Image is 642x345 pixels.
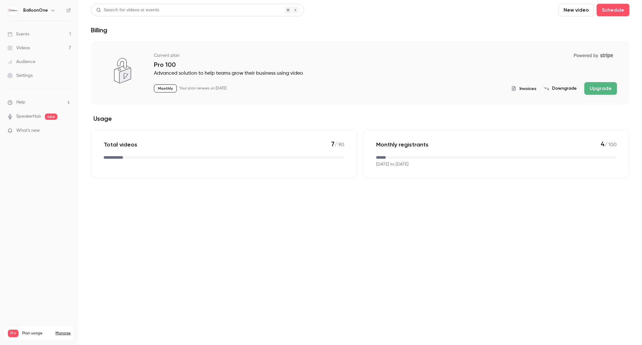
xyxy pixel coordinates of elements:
[16,113,41,120] a: SpeakerHub
[16,127,40,134] span: What's new
[584,82,617,95] button: Upgrade
[154,84,177,93] p: Monthly
[601,140,605,148] span: 4
[16,99,25,106] span: Help
[601,140,617,149] p: / 100
[91,41,629,178] section: billing
[55,331,71,336] a: Manage
[8,99,71,106] li: help-dropdown-opener
[45,114,57,120] span: new
[179,86,226,91] p: Your plan renews on [DATE]
[544,85,577,92] button: Downgrade
[558,4,594,16] button: New video
[331,140,344,149] p: / 90
[376,141,429,148] p: Monthly registrants
[23,7,48,13] h6: BalloonOne
[91,26,107,34] h1: Billing
[154,70,617,77] p: Advanced solution to help teams grow their business using video
[519,85,536,92] span: Invoices
[8,31,29,37] div: Events
[511,85,536,92] button: Invoices
[8,45,30,51] div: Videos
[154,52,180,59] p: Current plan
[154,61,617,68] p: Pro 100
[376,161,408,168] p: [DATE] to [DATE]
[597,4,629,16] button: Schedule
[8,330,18,337] span: Pro
[22,331,52,336] span: Plan usage
[331,140,334,148] span: 7
[8,5,18,15] img: BalloonOne
[91,115,629,122] h2: Usage
[96,7,159,13] div: Search for videos or events
[104,141,137,148] p: Total videos
[8,72,33,79] div: Settings
[8,59,35,65] div: Audience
